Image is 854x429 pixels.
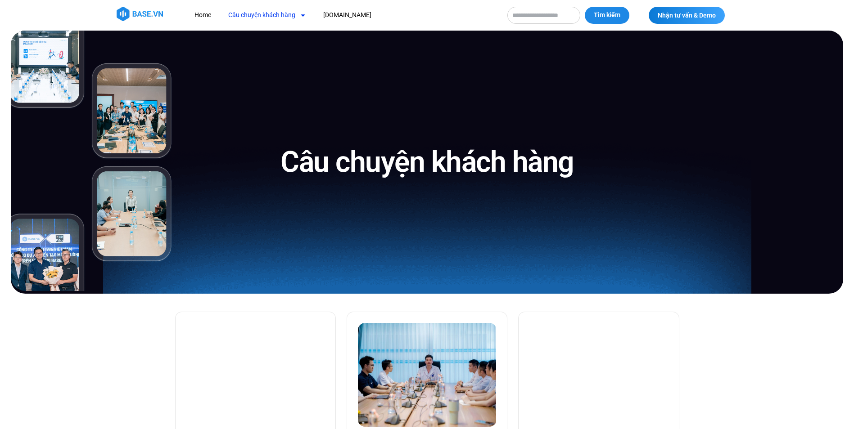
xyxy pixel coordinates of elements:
[221,7,313,23] a: Câu chuyện khách hàng
[188,7,498,23] nav: Menu
[594,11,620,20] span: Tìm kiếm
[585,7,629,24] button: Tìm kiếm
[658,12,716,18] span: Nhận tư vấn & Demo
[649,7,725,24] a: Nhận tư vấn & Demo
[188,7,218,23] a: Home
[316,7,378,23] a: [DOMAIN_NAME]
[280,143,574,181] h1: Câu chuyện khách hàng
